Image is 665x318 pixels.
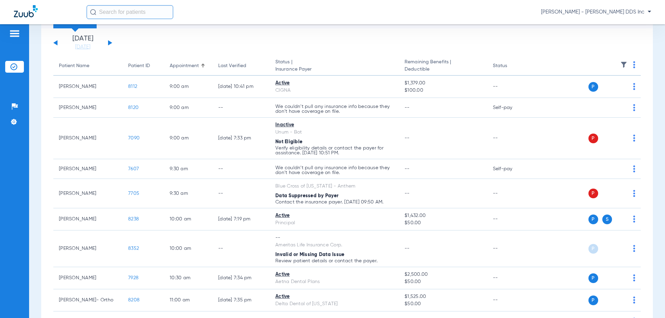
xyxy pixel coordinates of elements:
[213,289,270,311] td: [DATE] 7:35 PM
[275,66,393,73] span: Insurance Payer
[164,267,213,289] td: 10:30 AM
[620,61,627,68] img: filter.svg
[213,98,270,118] td: --
[487,267,534,289] td: --
[128,217,139,221] span: 8238
[90,9,96,15] img: Search Icon
[275,80,393,87] div: Active
[618,190,624,197] img: x.svg
[53,98,123,118] td: [PERSON_NAME]
[275,242,393,249] div: Ameritas Life Insurance Corp.
[128,136,140,140] span: 7090
[275,278,393,285] div: Aetna Dental Plans
[164,76,213,98] td: 9:00 AM
[128,275,139,280] span: 7928
[618,297,624,303] img: x.svg
[588,244,598,254] span: P
[128,246,139,251] span: 8352
[14,5,38,17] img: Zuub Logo
[275,183,393,190] div: Blue Cross of [US_STATE] - Anthem
[405,80,481,87] span: $1,379.00
[487,289,534,311] td: --
[62,35,104,51] li: [DATE]
[53,289,123,311] td: [PERSON_NAME]- Ortho
[62,44,104,51] a: [DATE]
[588,189,598,198] span: P
[275,121,393,129] div: Inactive
[213,76,270,98] td: [DATE] 10:41 PM
[487,208,534,230] td: --
[128,84,137,89] span: 8112
[487,98,534,118] td: Self-pay
[164,98,213,118] td: 9:00 AM
[633,190,635,197] img: group-dot-blue.svg
[53,267,123,289] td: [PERSON_NAME]
[164,230,213,267] td: 10:00 AM
[602,215,612,224] span: S
[275,139,302,144] span: Not Eligible
[275,193,338,198] span: Data Suppressed by Payer
[128,105,139,110] span: 8120
[9,29,20,38] img: hamburger-icon
[170,62,207,70] div: Appointment
[128,191,139,196] span: 7705
[541,9,651,16] span: [PERSON_NAME] - [PERSON_NAME] DDS Inc
[618,274,624,281] img: x.svg
[633,135,635,142] img: group-dot-blue.svg
[405,212,481,219] span: $1,432.00
[128,298,140,302] span: 8208
[405,87,481,94] span: $100.00
[218,62,264,70] div: Last Verified
[405,271,481,278] span: $2,500.00
[164,289,213,311] td: 11:00 AM
[487,118,534,159] td: --
[487,159,534,179] td: Self-pay
[588,134,598,143] span: P
[275,104,393,114] p: We couldn’t pull any insurance info because they don’t have coverage on file.
[405,246,410,251] span: --
[170,62,199,70] div: Appointment
[487,230,534,267] td: --
[405,300,481,308] span: $50.00
[618,135,624,142] img: x.svg
[633,165,635,172] img: group-dot-blue.svg
[588,215,598,224] span: P
[59,62,89,70] div: Patient Name
[59,62,117,70] div: Patient Name
[53,159,123,179] td: [PERSON_NAME]
[275,219,393,227] div: Principal
[630,285,665,318] div: Chat Widget
[275,293,393,300] div: Active
[270,56,399,76] th: Status |
[164,159,213,179] td: 9:30 AM
[633,216,635,222] img: group-dot-blue.svg
[213,179,270,208] td: --
[213,118,270,159] td: [DATE] 7:33 PM
[588,296,598,305] span: P
[275,212,393,219] div: Active
[53,208,123,230] td: [PERSON_NAME]
[633,245,635,252] img: group-dot-blue.svg
[633,61,635,68] img: group-dot-blue.svg
[164,179,213,208] td: 9:30 AM
[213,267,270,289] td: [DATE] 7:34 PM
[487,179,534,208] td: --
[128,166,139,171] span: 7607
[275,129,393,136] div: Unum - Bot
[618,83,624,90] img: x.svg
[53,118,123,159] td: [PERSON_NAME]
[213,230,270,267] td: --
[275,258,393,263] p: Review patient details or contact the payer.
[405,278,481,285] span: $50.00
[588,273,598,283] span: P
[53,179,123,208] td: [PERSON_NAME]
[275,234,393,242] div: --
[487,56,534,76] th: Status
[405,219,481,227] span: $50.00
[618,245,624,252] img: x.svg
[87,5,173,19] input: Search for patients
[405,166,410,171] span: --
[405,136,410,140] span: --
[164,118,213,159] td: 9:00 AM
[405,66,481,73] span: Deductible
